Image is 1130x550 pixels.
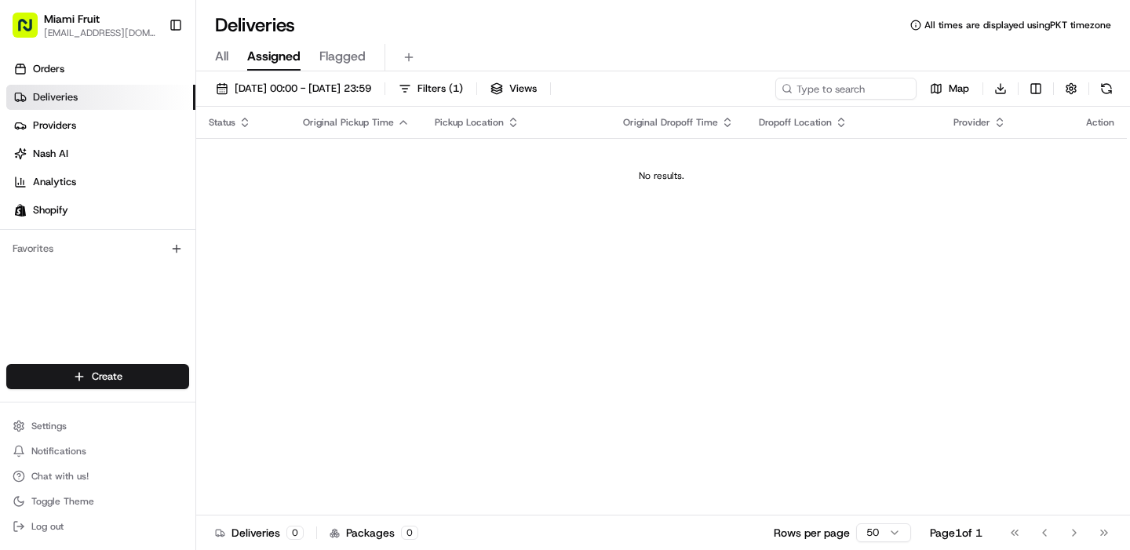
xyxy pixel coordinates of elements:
a: Analytics [6,169,195,195]
button: Log out [6,515,189,537]
span: Shopify [33,203,68,217]
span: Flagged [319,47,366,66]
span: Nash AI [33,147,68,161]
img: Shopify logo [14,204,27,217]
button: Miami Fruit[EMAIL_ADDRESS][DOMAIN_NAME] [6,6,162,44]
span: Pickup Location [435,116,504,129]
button: [EMAIL_ADDRESS][DOMAIN_NAME] [44,27,156,39]
span: Views [509,82,537,96]
span: Analytics [33,175,76,189]
button: Settings [6,415,189,437]
div: Page 1 of 1 [930,525,982,541]
span: Filters [417,82,463,96]
p: Rows per page [774,525,850,541]
span: [DATE] 00:00 - [DATE] 23:59 [235,82,371,96]
div: Deliveries [215,525,304,541]
button: Refresh [1095,78,1117,100]
span: Notifications [31,445,86,457]
div: Packages [330,525,418,541]
button: Filters(1) [392,78,470,100]
a: Nash AI [6,141,195,166]
div: No results. [202,169,1121,182]
h1: Deliveries [215,13,295,38]
span: Settings [31,420,67,432]
span: Providers [33,118,76,133]
button: [DATE] 00:00 - [DATE] 23:59 [209,78,378,100]
span: Chat with us! [31,470,89,483]
button: Create [6,364,189,389]
span: All [215,47,228,66]
input: Type to search [775,78,917,100]
span: Log out [31,520,64,533]
span: Dropoff Location [759,116,832,129]
div: 0 [401,526,418,540]
span: ( 1 ) [449,82,463,96]
a: Orders [6,56,195,82]
span: Original Dropoff Time [623,116,718,129]
span: Assigned [247,47,301,66]
button: Map [923,78,976,100]
span: Orders [33,62,64,76]
span: Map [949,82,969,96]
button: Views [483,78,544,100]
button: Chat with us! [6,465,189,487]
a: Deliveries [6,85,195,110]
span: Deliveries [33,90,78,104]
button: Miami Fruit [44,11,100,27]
span: Status [209,116,235,129]
button: Toggle Theme [6,490,189,512]
a: Shopify [6,198,195,223]
div: 0 [286,526,304,540]
span: All times are displayed using PKT timezone [924,19,1111,31]
span: Provider [953,116,990,129]
button: Notifications [6,440,189,462]
span: Create [92,370,122,384]
div: Action [1086,116,1114,129]
div: Favorites [6,236,189,261]
a: Providers [6,113,195,138]
span: Original Pickup Time [303,116,394,129]
span: Toggle Theme [31,495,94,508]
